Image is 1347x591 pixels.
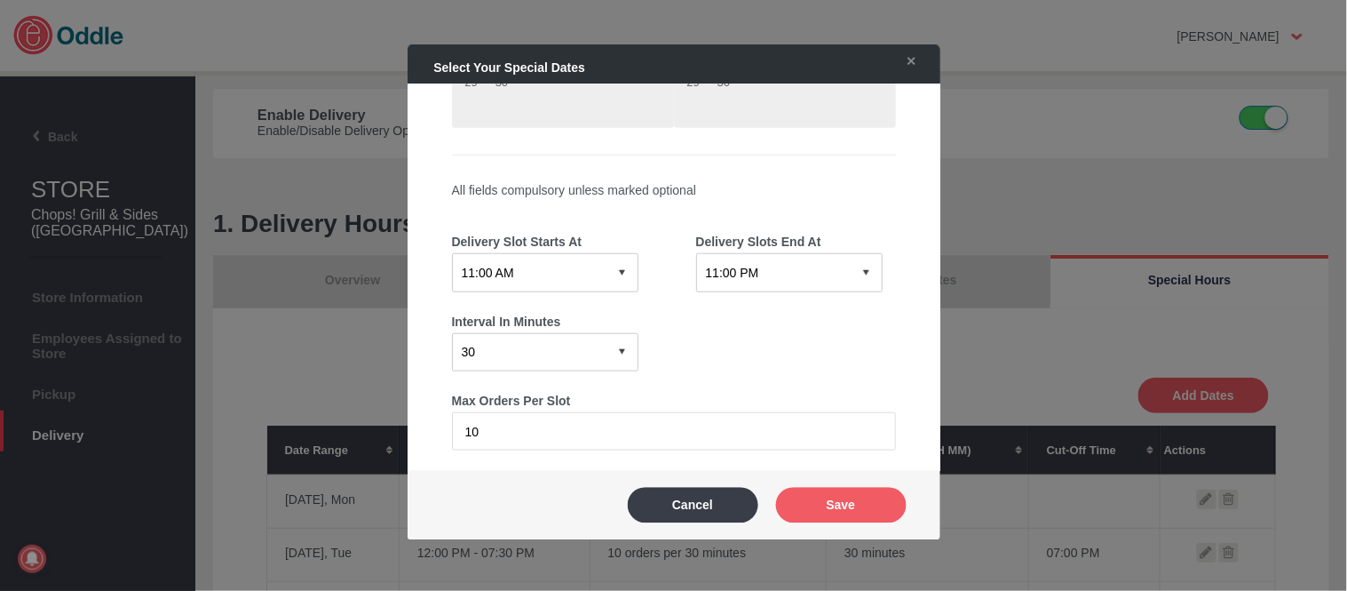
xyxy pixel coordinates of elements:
[889,45,926,77] a: ✕
[452,314,896,328] h4: Interval In Minutes
[416,52,880,84] div: Select Your Special Dates
[452,412,896,451] input: Max Orders Per Slot
[696,235,896,249] h4: Delivery Slots End At
[452,394,896,408] h4: Max Orders Per Slot
[452,235,652,249] h4: Delivery Slot Starts At
[452,182,896,196] p: All fields compulsory unless marked optional
[628,487,758,523] button: Cancel
[776,487,907,523] button: Save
